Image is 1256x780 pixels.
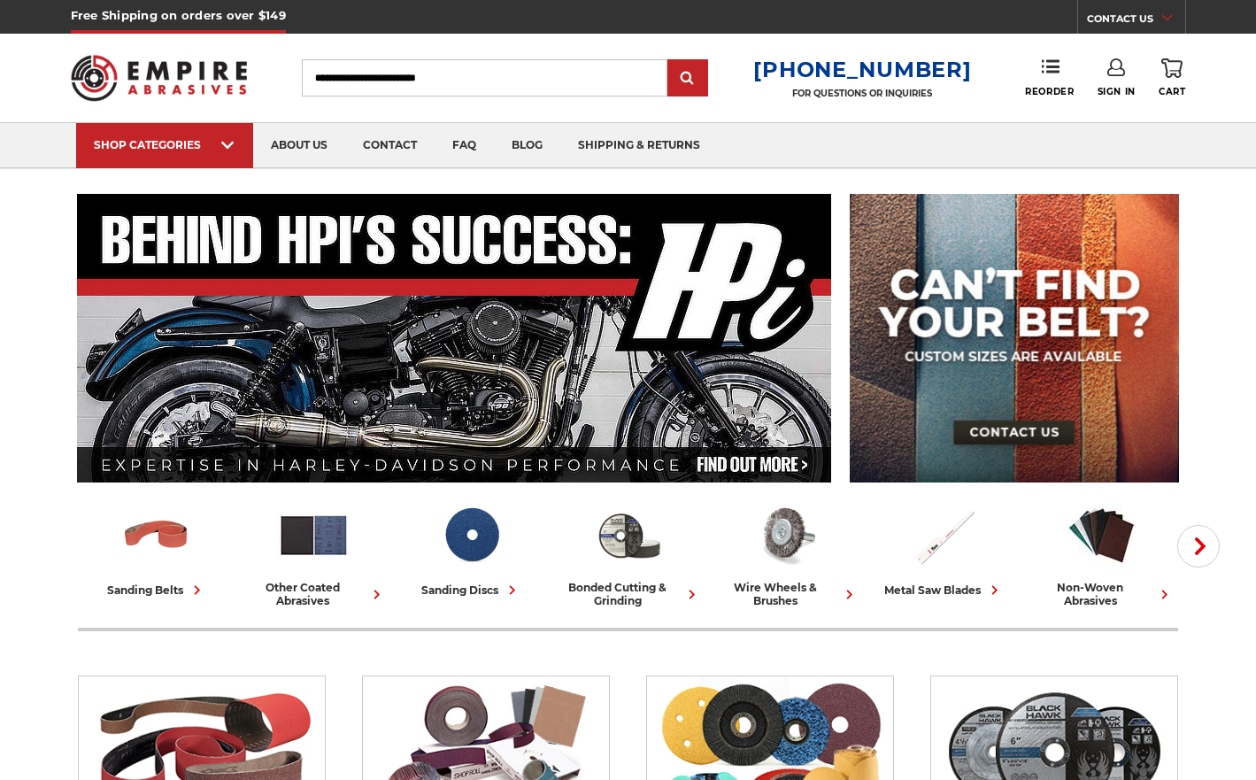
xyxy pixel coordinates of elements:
img: Non-woven Abrasives [1065,498,1138,572]
span: Cart [1159,86,1185,97]
a: about us [253,123,345,168]
div: metal saw blades [884,581,1004,599]
input: Submit [670,61,705,97]
a: CONTACT US [1087,9,1185,34]
div: SHOP CATEGORIES [94,138,235,151]
a: shipping & returns [560,123,718,168]
img: Banner for an interview featuring Horsepower Inc who makes Harley performance upgrades featured o... [77,194,832,483]
a: sanding discs [400,498,543,599]
a: contact [345,123,435,168]
img: Wire Wheels & Brushes [750,498,823,572]
div: sanding discs [421,581,521,599]
img: Sanding Discs [435,498,508,572]
img: Metal Saw Blades [907,498,981,572]
span: Reorder [1025,86,1074,97]
a: Reorder [1025,58,1074,97]
a: bonded cutting & grinding [558,498,701,607]
img: Bonded Cutting & Grinding [592,498,666,572]
a: [PHONE_NUMBER] [753,57,971,82]
div: other coated abrasives [243,581,386,607]
img: promo banner for custom belts. [850,194,1179,483]
img: Empire Abrasives [71,43,248,112]
a: sanding belts [85,498,228,599]
div: wire wheels & brushes [715,581,859,607]
a: blog [494,123,560,168]
div: sanding belts [107,581,206,599]
a: faq [435,123,494,168]
p: FOR QUESTIONS OR INQUIRIES [753,88,971,99]
img: Other Coated Abrasives [277,498,351,572]
a: metal saw blades [873,498,1016,599]
div: bonded cutting & grinding [558,581,701,607]
a: wire wheels & brushes [715,498,859,607]
img: Sanding Belts [119,498,193,572]
a: Cart [1159,58,1185,97]
div: non-woven abrasives [1030,581,1174,607]
a: non-woven abrasives [1030,498,1174,607]
span: Sign In [1098,86,1136,97]
button: Next [1177,525,1220,568]
a: other coated abrasives [243,498,386,607]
